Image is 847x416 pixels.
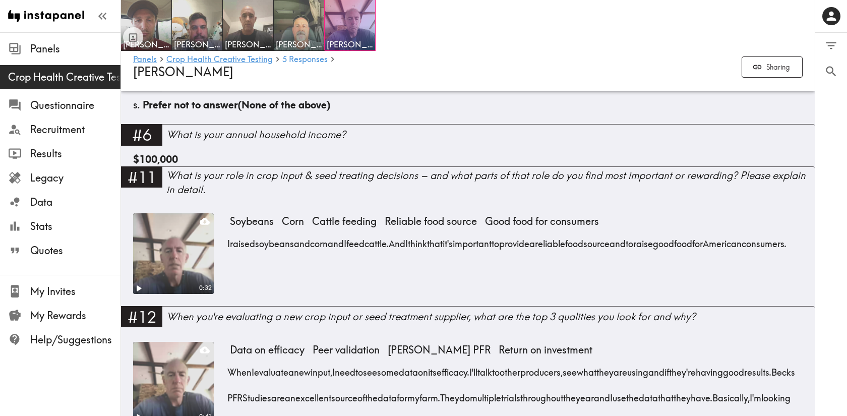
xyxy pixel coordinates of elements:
span: to [626,227,633,253]
span: an [285,382,295,407]
span: new [294,356,311,382]
span: When [227,356,252,382]
span: I [332,356,335,382]
span: Soybeans [226,213,278,229]
span: source [583,227,610,253]
span: Peer validation [309,342,384,358]
span: raise [633,227,653,253]
span: think [408,227,427,253]
span: Data [30,195,120,209]
span: and [648,356,664,382]
span: [PERSON_NAME] [123,39,169,50]
span: Recruitment [30,123,120,137]
div: #11 [121,166,162,188]
button: Toggle between responses and questions [123,27,143,47]
button: Play [133,283,144,294]
span: data [399,356,418,382]
span: I [227,227,230,253]
div: $100,000 [133,152,803,166]
figure: Play0:32 [133,213,214,294]
span: of [357,382,365,407]
span: multiple [470,382,501,407]
span: Search [824,65,838,78]
span: and [610,227,626,253]
span: Studies [243,382,271,407]
span: And [389,227,405,253]
span: other [500,356,520,382]
span: source [331,382,357,407]
div: #6 [121,124,162,145]
div: 0:32 [196,284,214,292]
span: the [563,382,576,407]
span: throughout [520,382,563,407]
span: for [692,227,703,253]
span: cattle. [365,227,389,253]
span: efficacy. [437,356,469,382]
span: Questionnaire [30,98,120,112]
span: evaluate [254,356,288,382]
div: When you're evaluating a new crop input or seed treatment supplier, what are the top 3 qualities ... [166,310,815,324]
span: to [492,227,499,253]
span: they [596,356,614,382]
div: s. [133,98,803,112]
span: Basically, [712,382,750,407]
span: for [397,382,407,407]
span: Help/Suggestions [30,333,120,347]
button: Search [815,58,847,84]
span: [PERSON_NAME] [174,39,220,50]
span: have. [691,382,712,407]
span: if [664,356,669,382]
span: I'm [750,382,761,407]
span: Becks [771,356,795,382]
span: good [723,356,744,382]
span: Prefer not to answer (None of the above) [143,98,330,111]
span: use [613,382,626,407]
span: Quotes [30,244,120,258]
span: see [363,356,377,382]
span: its [428,356,437,382]
span: food [565,227,583,253]
span: Legacy [30,171,120,185]
span: Panels [30,42,120,56]
span: food [674,227,692,253]
div: What is your role in crop input & seed treating decisions – and what parts of that role do you fi... [166,168,815,197]
span: year [576,382,594,407]
span: Corn [278,213,308,229]
span: they're [669,356,696,382]
span: good [653,227,674,253]
span: and [328,227,344,253]
span: Crop Health Creative Testing [8,70,120,84]
a: #12When you're evaluating a new crop input or seed treatment supplier, what are the top 3 qualiti... [121,306,815,334]
span: to [355,356,363,382]
span: my [407,382,419,407]
span: on [418,356,428,382]
span: what [577,356,596,382]
span: farm. [419,382,440,407]
span: do [459,382,470,407]
span: I [252,356,254,382]
span: are [614,356,627,382]
span: [PERSON_NAME] PFR [384,342,495,358]
span: Results [30,147,120,161]
span: that [658,382,674,407]
span: data [378,382,397,407]
span: data [639,382,658,407]
div: #12 [121,306,162,327]
a: #11What is your role in crop input & seed treating decisions – and what parts of that role do you... [121,166,815,205]
span: are [271,382,285,407]
span: soybeans [255,227,294,253]
span: provide [499,227,529,253]
span: excellent [295,382,331,407]
span: looking [761,382,791,407]
span: they [674,382,691,407]
span: a [529,227,535,253]
span: They [440,382,459,407]
span: results. [744,356,771,382]
button: Sharing [742,56,803,78]
span: [PERSON_NAME] [225,39,271,50]
span: and [294,227,310,253]
a: Crop Health Creative Testing [166,55,273,65]
span: using [627,356,648,382]
span: producers, [520,356,563,382]
span: I [344,227,346,253]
